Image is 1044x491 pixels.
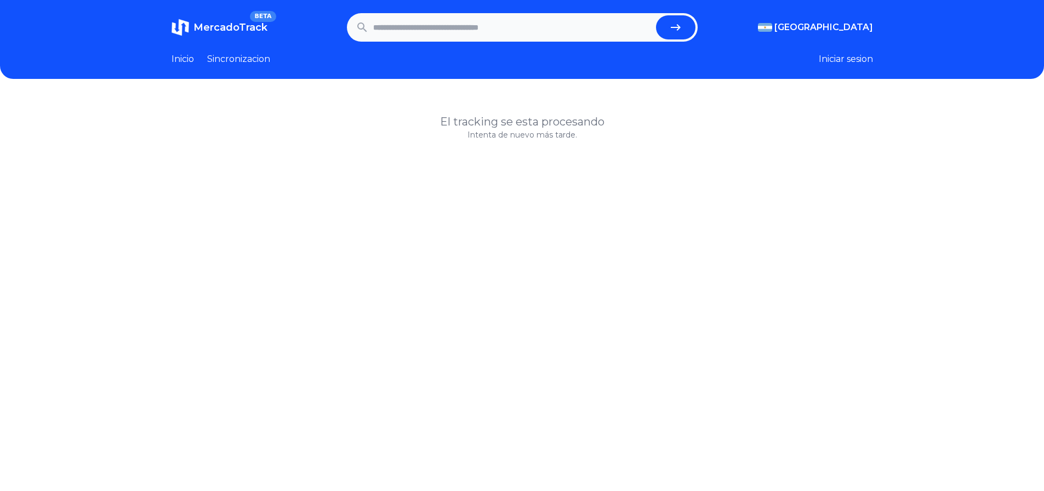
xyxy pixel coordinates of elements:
a: MercadoTrackBETA [172,19,267,36]
img: Argentina [758,23,772,32]
img: MercadoTrack [172,19,189,36]
span: [GEOGRAPHIC_DATA] [774,21,873,34]
a: Sincronizacion [207,53,270,66]
span: MercadoTrack [193,21,267,33]
button: [GEOGRAPHIC_DATA] [758,21,873,34]
h1: El tracking se esta procesando [172,114,873,129]
a: Inicio [172,53,194,66]
button: Iniciar sesion [819,53,873,66]
p: Intenta de nuevo más tarde. [172,129,873,140]
span: BETA [250,11,276,22]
